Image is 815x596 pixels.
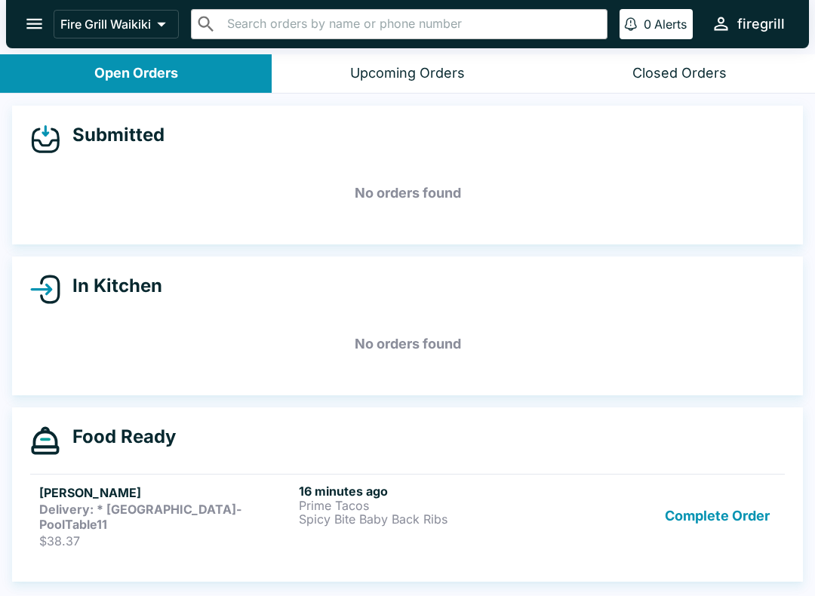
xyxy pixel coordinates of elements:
button: firegrill [705,8,791,40]
h5: No orders found [30,317,785,371]
p: Spicy Bite Baby Back Ribs [299,512,552,526]
h6: 16 minutes ago [299,484,552,499]
h5: [PERSON_NAME] [39,484,293,502]
strong: Delivery: * [GEOGRAPHIC_DATA]-PoolTable11 [39,502,241,532]
p: 0 [644,17,651,32]
a: [PERSON_NAME]Delivery: * [GEOGRAPHIC_DATA]-PoolTable11$38.3716 minutes agoPrime TacosSpicy Bite B... [30,474,785,558]
button: open drawer [15,5,54,43]
h5: No orders found [30,166,785,220]
button: Fire Grill Waikiki [54,10,179,38]
input: Search orders by name or phone number [223,14,601,35]
h4: In Kitchen [60,275,162,297]
button: Complete Order [659,484,776,548]
p: Fire Grill Waikiki [60,17,151,32]
h4: Submitted [60,124,165,146]
h4: Food Ready [60,425,176,448]
p: Prime Tacos [299,499,552,512]
div: Upcoming Orders [350,65,465,82]
p: $38.37 [39,533,293,548]
div: firegrill [737,15,785,33]
p: Alerts [654,17,687,32]
div: Open Orders [94,65,178,82]
div: Closed Orders [632,65,727,82]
